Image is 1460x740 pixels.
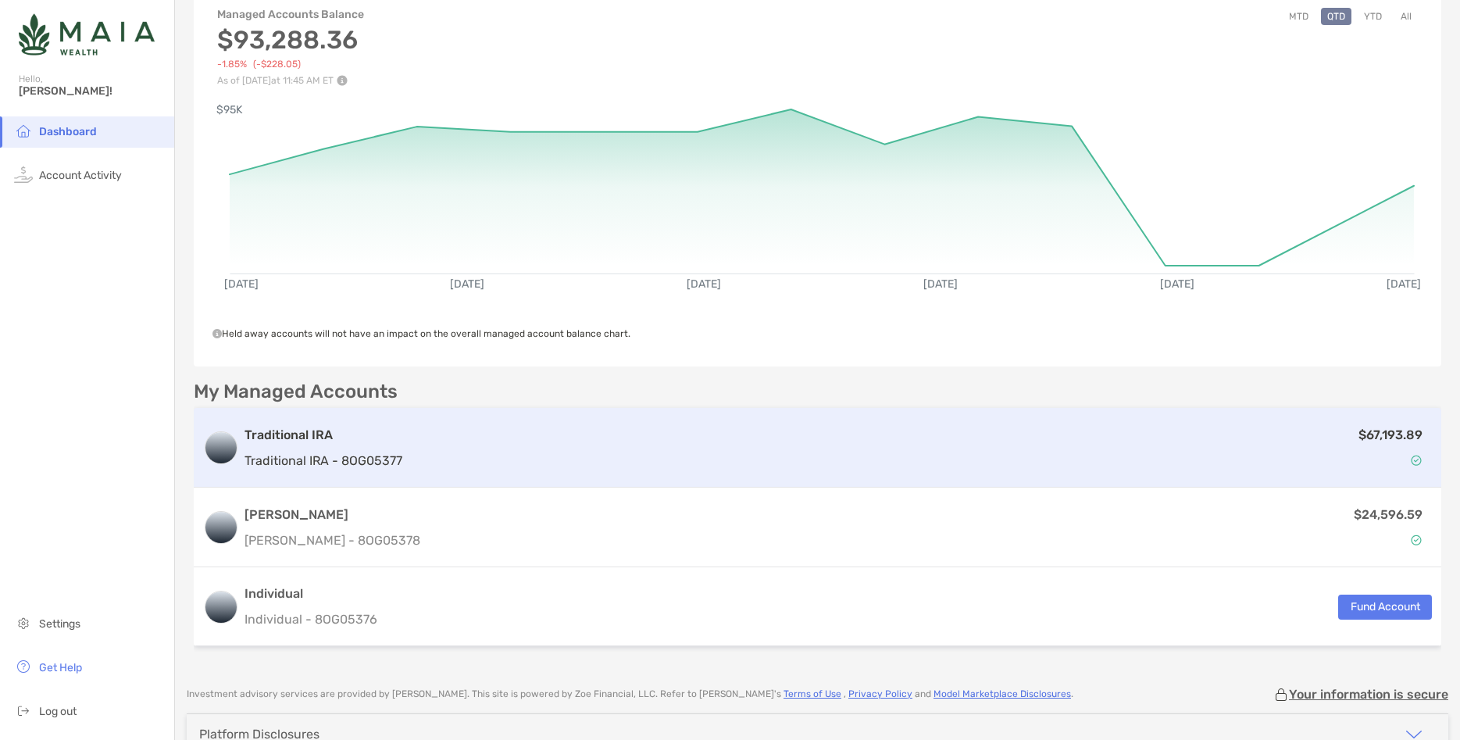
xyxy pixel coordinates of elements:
text: [DATE] [450,277,484,291]
span: Settings [39,617,80,631]
p: Your information is secure [1289,687,1448,702]
img: Account Status icon [1411,455,1422,466]
img: logo account [205,432,237,463]
img: logout icon [14,701,33,720]
img: Performance Info [337,75,348,86]
a: Terms of Use [784,688,841,699]
text: [DATE] [923,277,958,291]
span: Held away accounts will not have an impact on the overall managed account balance chart. [212,328,630,339]
p: Traditional IRA - 8OG05377 [245,451,402,470]
text: [DATE] [687,277,721,291]
h3: $93,288.36 [217,25,366,55]
button: Fund Account [1338,595,1432,620]
img: activity icon [14,165,33,184]
p: As of [DATE] at 11:45 AM ET [217,75,366,86]
p: [PERSON_NAME] - 8OG05378 [245,531,420,550]
h3: Individual [245,584,377,603]
text: [DATE] [224,277,259,291]
h3: Traditional IRA [245,426,402,445]
text: [DATE] [1387,277,1421,291]
a: Model Marketplace Disclosures [933,688,1071,699]
img: logo account [205,512,237,543]
text: $95K [216,103,243,116]
p: $67,193.89 [1358,425,1423,445]
button: QTD [1321,8,1351,25]
button: YTD [1358,8,1388,25]
span: Log out [39,705,77,718]
img: household icon [14,121,33,140]
img: Account Status icon [1411,534,1422,545]
p: $24,596.59 [1354,505,1423,524]
p: Individual - 8OG05376 [245,610,377,629]
span: Get Help [39,661,82,674]
p: Investment advisory services are provided by [PERSON_NAME] . This site is powered by Zoe Financia... [187,688,1073,700]
span: [PERSON_NAME]! [19,84,165,98]
span: Dashboard [39,125,97,138]
button: MTD [1283,8,1315,25]
img: Zoe Logo [19,6,155,63]
button: All [1394,8,1418,25]
p: My Managed Accounts [194,382,398,402]
img: logo account [205,592,237,623]
img: get-help icon [14,657,33,676]
a: Privacy Policy [848,688,912,699]
span: (-$228.05) [253,59,301,70]
img: settings icon [14,613,33,632]
span: -1.85% [217,59,247,70]
h4: Managed Accounts Balance [217,8,366,21]
text: [DATE] [1160,277,1194,291]
span: Account Activity [39,169,122,182]
h3: [PERSON_NAME] [245,506,420,524]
